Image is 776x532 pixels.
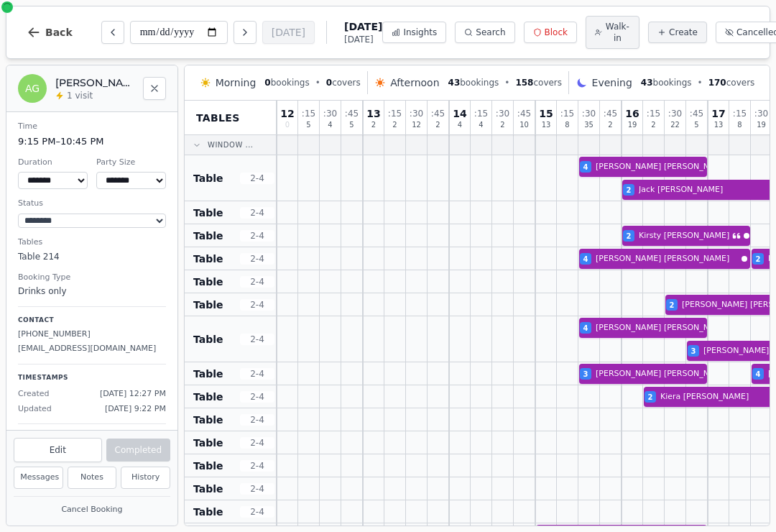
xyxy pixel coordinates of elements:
[326,77,361,88] span: covers
[193,367,223,381] span: Table
[240,391,274,403] span: 2 - 4
[14,467,63,489] button: Messages
[345,109,359,118] span: : 45
[193,298,223,312] span: Table
[412,121,421,129] span: 12
[382,22,446,43] button: Insights
[240,207,274,219] span: 2 - 4
[596,322,729,334] span: [PERSON_NAME] [PERSON_NAME]
[524,22,577,43] button: Block
[344,19,382,34] span: [DATE]
[627,185,632,196] span: 2
[45,27,73,37] span: Back
[596,253,739,265] span: [PERSON_NAME] [PERSON_NAME]
[193,390,223,404] span: Table
[18,373,166,383] p: Timestamps
[280,109,294,119] span: 12
[604,109,617,118] span: : 45
[448,78,461,88] span: 43
[15,15,84,50] button: Back
[517,109,531,118] span: : 45
[392,121,397,129] span: 2
[583,369,588,380] span: 3
[639,230,729,242] span: Kirsty [PERSON_NAME]
[240,276,274,288] span: 2 - 4
[285,121,290,129] span: 0
[193,459,223,473] span: Table
[596,368,729,380] span: [PERSON_NAME] [PERSON_NAME]
[196,111,240,125] span: Tables
[698,77,703,88] span: •
[240,173,274,184] span: 2 - 4
[264,77,309,88] span: bookings
[539,109,553,119] span: 15
[476,27,505,38] span: Search
[583,162,588,173] span: 4
[448,77,499,88] span: bookings
[641,77,692,88] span: bookings
[240,299,274,311] span: 2 - 4
[193,413,223,427] span: Table
[458,121,462,129] span: 4
[101,21,124,44] button: Previous day
[756,369,761,380] span: 4
[193,332,223,347] span: Table
[193,482,223,496] span: Table
[690,109,703,118] span: : 45
[583,323,588,334] span: 4
[708,78,726,88] span: 170
[711,109,725,119] span: 17
[18,403,52,416] span: Updated
[584,121,593,129] span: 35
[474,109,488,118] span: : 15
[453,109,466,119] span: 14
[306,121,310,129] span: 5
[371,121,376,129] span: 2
[479,121,483,129] span: 4
[608,121,612,129] span: 2
[757,121,766,129] span: 19
[323,109,337,118] span: : 30
[669,27,698,38] span: Create
[193,171,223,185] span: Table
[326,78,332,88] span: 0
[756,254,761,265] span: 2
[651,121,655,129] span: 2
[328,121,332,129] span: 4
[18,329,166,341] p: [PHONE_NUMBER]
[216,75,257,90] span: Morning
[143,77,166,100] button: Close
[596,161,729,173] span: [PERSON_NAME] [PERSON_NAME]
[240,483,274,495] span: 2 - 4
[431,109,445,118] span: : 45
[18,316,166,326] p: Contact
[390,75,439,90] span: Afternoon
[18,285,166,298] dd: Drinks only
[500,121,504,129] span: 2
[105,403,166,416] span: [DATE] 9:22 PM
[694,121,698,129] span: 5
[754,109,768,118] span: : 30
[732,231,741,240] svg: Customer message
[264,78,270,88] span: 0
[708,77,755,88] span: covers
[388,109,402,118] span: : 15
[366,109,380,119] span: 13
[625,109,639,119] span: 16
[18,272,166,284] dt: Booking Type
[18,157,88,169] dt: Duration
[193,229,223,243] span: Table
[592,75,632,90] span: Evening
[628,121,637,129] span: 19
[648,392,653,403] span: 2
[410,109,423,118] span: : 30
[455,22,514,43] button: Search
[504,77,509,88] span: •
[545,27,568,38] span: Block
[240,368,274,380] span: 2 - 4
[647,109,660,118] span: : 15
[18,198,166,210] dt: Status
[67,90,93,101] span: 1 visit
[515,77,562,88] span: covers
[18,250,166,263] dd: Table 214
